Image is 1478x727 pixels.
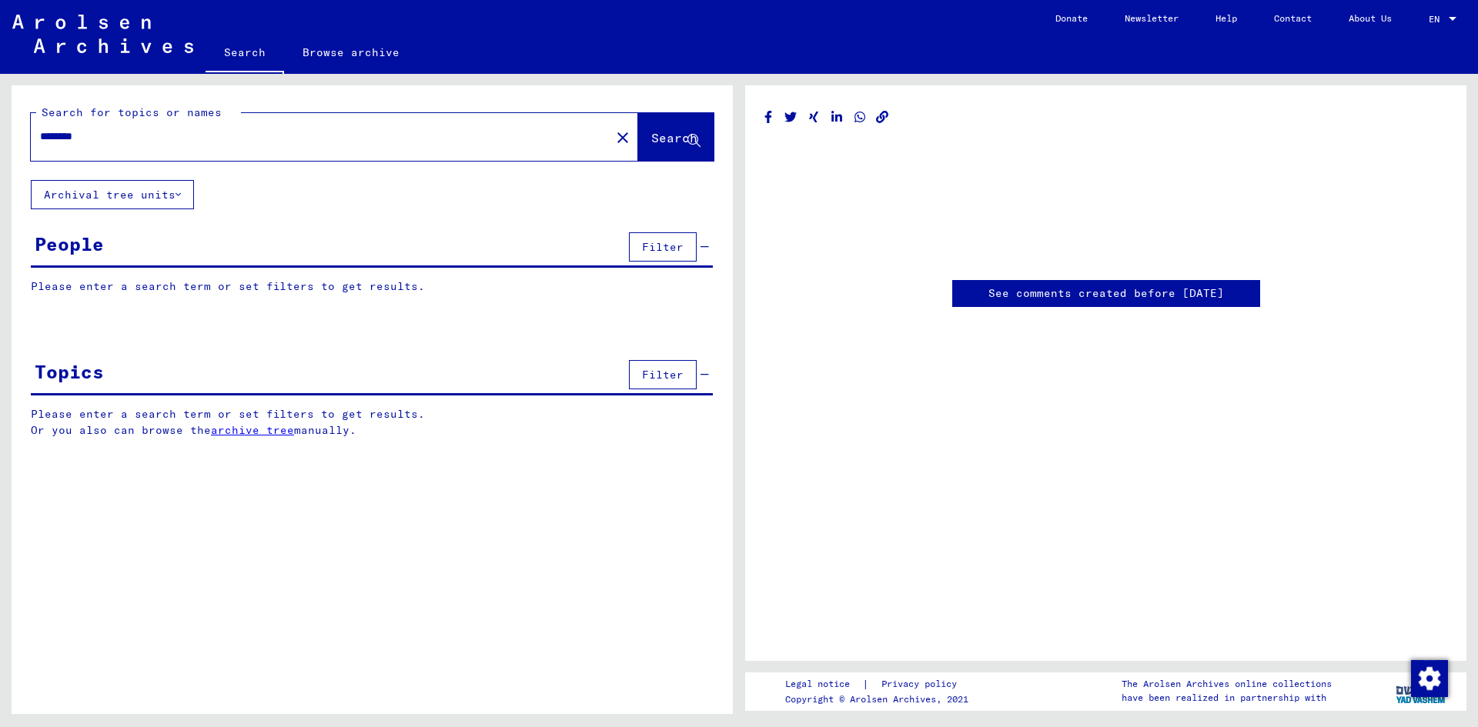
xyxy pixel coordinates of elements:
a: See comments created before [DATE] [988,285,1224,302]
p: The Arolsen Archives online collections [1122,677,1332,691]
button: Filter [629,360,697,389]
div: Topics [35,358,104,385]
p: Please enter a search term or set filters to get results. Or you also can browse the manually. [31,406,714,439]
a: archive tree [211,423,294,437]
button: Share on Twitter [783,108,799,127]
mat-label: Search for topics or names [42,105,222,119]
a: Privacy policy [869,676,975,692]
mat-icon: close [614,128,632,147]
p: have been realized in partnership with [1122,691,1332,705]
span: Search [651,130,697,145]
button: Archival tree units [31,180,194,209]
span: Filter [642,368,684,382]
button: Copy link [874,108,891,127]
button: Clear [607,122,638,152]
div: People [35,230,104,258]
button: Search [638,113,714,161]
p: Please enter a search term or set filters to get results. [31,278,713,295]
button: Share on WhatsApp [852,108,868,127]
img: yv_logo.png [1393,672,1450,710]
button: Share on Facebook [761,108,777,127]
p: Copyright © Arolsen Archives, 2021 [785,692,975,706]
img: Change consent [1411,660,1448,697]
button: Share on Xing [806,108,822,127]
span: Filter [642,240,684,254]
button: Filter [629,232,697,262]
button: Share on LinkedIn [829,108,845,127]
a: Search [206,34,284,74]
div: Change consent [1410,659,1447,696]
a: Browse archive [284,34,418,71]
div: | [785,676,975,692]
a: Legal notice [785,676,862,692]
img: Arolsen_neg.svg [12,15,193,53]
span: EN [1429,14,1446,25]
